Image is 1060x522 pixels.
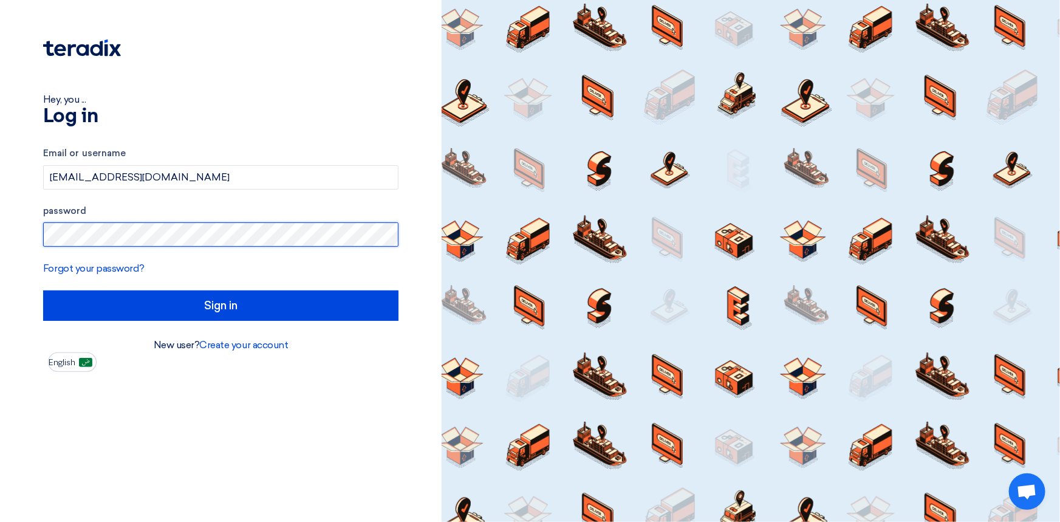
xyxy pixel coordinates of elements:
[154,339,200,351] font: New user?
[1009,473,1045,510] div: Open chat
[43,148,126,159] font: Email or username
[43,290,398,321] input: Sign in
[43,165,398,190] input: Enter your business email or username
[43,107,98,126] font: Log in
[43,205,87,216] font: password
[43,263,145,274] a: Forgot your password?
[49,357,75,368] font: English
[43,39,121,57] img: Teradix logo
[79,358,92,367] img: ar-AR.png
[43,94,86,105] font: Hey, you ...
[199,339,288,351] a: Create your account
[48,352,97,372] button: English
